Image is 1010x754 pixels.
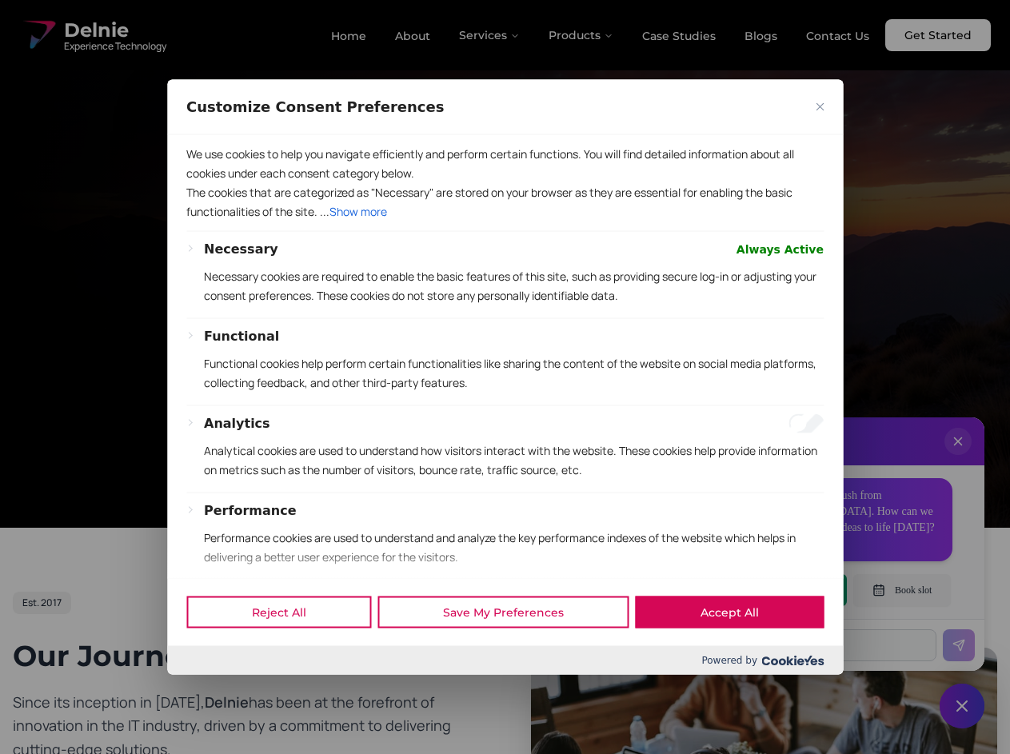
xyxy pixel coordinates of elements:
[204,266,824,305] p: Necessary cookies are required to enable the basic features of this site, such as providing secur...
[186,97,444,116] span: Customize Consent Preferences
[204,353,824,392] p: Functional cookies help perform certain functionalities like sharing the content of the website o...
[635,596,824,628] button: Accept All
[204,326,279,345] button: Functional
[329,201,387,221] button: Show more
[186,182,824,221] p: The cookies that are categorized as "Necessary" are stored on your browser as they are essential ...
[204,413,270,433] button: Analytics
[186,144,824,182] p: We use cookies to help you navigate efficiently and perform certain functions. You will find deta...
[788,413,824,433] input: Enable Analytics
[761,655,824,665] img: Cookieyes logo
[816,102,824,110] img: Close
[204,441,824,479] p: Analytical cookies are used to understand how visitors interact with the website. These cookies h...
[204,239,278,258] button: Necessary
[186,596,371,628] button: Reject All
[204,528,824,566] p: Performance cookies are used to understand and analyze the key performance indexes of the website...
[737,239,824,258] span: Always Active
[167,646,843,675] div: Powered by
[204,501,297,520] button: Performance
[377,596,629,628] button: Save My Preferences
